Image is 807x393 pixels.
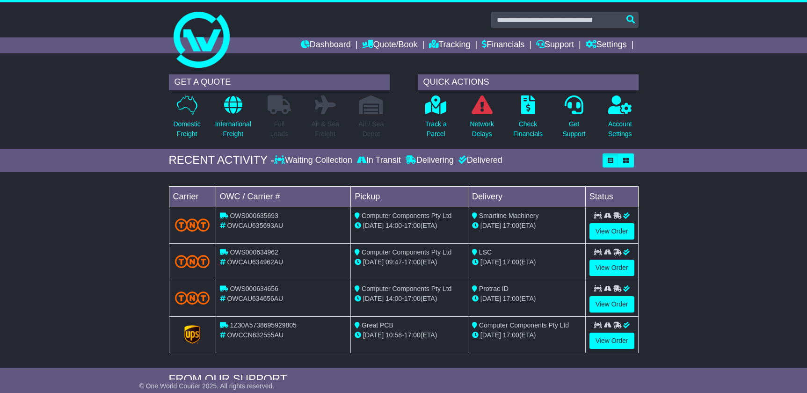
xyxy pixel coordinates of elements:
span: OWCAU634656AU [227,295,283,302]
p: Track a Parcel [425,119,447,139]
div: Waiting Collection [274,155,354,166]
a: Quote/Book [362,37,417,53]
span: [DATE] [480,331,501,339]
p: Air / Sea Depot [359,119,384,139]
div: - (ETA) [355,294,464,304]
span: [DATE] [480,295,501,302]
a: GetSupport [562,95,586,144]
a: Settings [586,37,627,53]
p: Full Loads [268,119,291,139]
a: DomesticFreight [173,95,201,144]
span: 17:00 [404,222,421,229]
img: TNT_Domestic.png [175,291,210,304]
span: [DATE] [363,295,384,302]
div: FROM OUR SUPPORT [169,372,639,386]
div: - (ETA) [355,221,464,231]
span: 17:00 [404,258,421,266]
p: Air & Sea Freight [312,119,339,139]
span: Protrac ID [479,285,509,292]
span: 17:00 [503,295,519,302]
span: 09:47 [385,258,402,266]
div: - (ETA) [355,257,464,267]
a: Financials [482,37,524,53]
div: RECENT ACTIVITY - [169,153,275,167]
a: Track aParcel [425,95,447,144]
td: Carrier [169,186,216,207]
span: [DATE] [363,222,384,229]
span: OWS000634962 [230,248,278,256]
span: © One World Courier 2025. All rights reserved. [139,382,275,390]
td: OWC / Carrier # [216,186,351,207]
span: OWCCN632555AU [227,331,284,339]
img: GetCarrierServiceLogo [184,325,200,344]
span: 10:58 [385,331,402,339]
a: View Order [589,296,634,313]
div: (ETA) [472,294,582,304]
a: View Order [589,333,634,349]
span: Great PCB [362,321,393,329]
div: Delivering [403,155,456,166]
span: Computer Components Pty Ltd [362,248,451,256]
a: Dashboard [301,37,351,53]
img: TNT_Domestic.png [175,218,210,231]
span: [DATE] [363,331,384,339]
a: InternationalFreight [215,95,252,144]
div: GET A QUOTE [169,74,390,90]
span: 17:00 [404,295,421,302]
td: Pickup [351,186,468,207]
div: (ETA) [472,330,582,340]
span: 1Z30A5738695929805 [230,321,296,329]
a: Support [536,37,574,53]
span: OWCAU635693AU [227,222,283,229]
p: Network Delays [470,119,494,139]
span: Smartline Machinery [479,212,539,219]
p: Check Financials [513,119,543,139]
span: [DATE] [480,222,501,229]
td: Delivery [468,186,585,207]
span: Computer Components Pty Ltd [362,285,451,292]
span: 17:00 [503,222,519,229]
span: Computer Components Pty Ltd [479,321,569,329]
div: - (ETA) [355,330,464,340]
span: 17:00 [404,331,421,339]
div: In Transit [355,155,403,166]
td: Status [585,186,638,207]
span: OWS000635693 [230,212,278,219]
div: (ETA) [472,257,582,267]
div: (ETA) [472,221,582,231]
p: Get Support [562,119,585,139]
span: 14:00 [385,222,402,229]
p: Domestic Freight [173,119,200,139]
span: LSC [479,248,492,256]
a: View Order [589,223,634,240]
span: OWCAU634962AU [227,258,283,266]
span: 17:00 [503,331,519,339]
a: AccountSettings [608,95,633,144]
div: QUICK ACTIONS [418,74,639,90]
p: International Freight [215,119,251,139]
span: [DATE] [480,258,501,266]
div: Delivered [456,155,502,166]
span: [DATE] [363,258,384,266]
span: Computer Components Pty Ltd [362,212,451,219]
span: 14:00 [385,295,402,302]
a: View Order [589,260,634,276]
p: Account Settings [608,119,632,139]
img: TNT_Domestic.png [175,255,210,268]
a: CheckFinancials [513,95,543,144]
span: OWS000634656 [230,285,278,292]
a: NetworkDelays [469,95,494,144]
span: 17:00 [503,258,519,266]
a: Tracking [429,37,470,53]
